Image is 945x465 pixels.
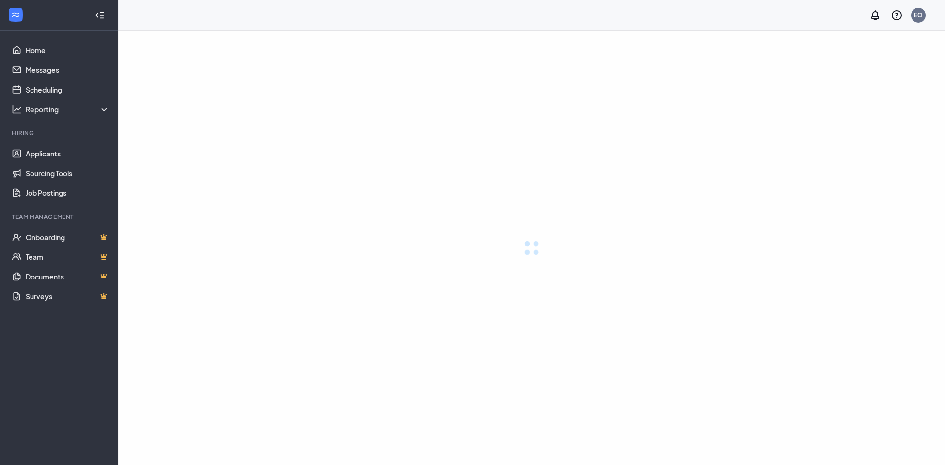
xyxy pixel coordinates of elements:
[12,104,22,114] svg: Analysis
[12,213,108,221] div: Team Management
[891,9,903,21] svg: QuestionInfo
[26,286,110,306] a: SurveysCrown
[12,129,108,137] div: Hiring
[869,9,881,21] svg: Notifications
[11,10,21,20] svg: WorkstreamLogo
[95,10,105,20] svg: Collapse
[26,183,110,203] a: Job Postings
[26,80,110,99] a: Scheduling
[26,227,110,247] a: OnboardingCrown
[26,144,110,163] a: Applicants
[26,247,110,267] a: TeamCrown
[914,11,923,19] div: EO
[26,40,110,60] a: Home
[26,267,110,286] a: DocumentsCrown
[26,60,110,80] a: Messages
[26,104,110,114] div: Reporting
[26,163,110,183] a: Sourcing Tools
